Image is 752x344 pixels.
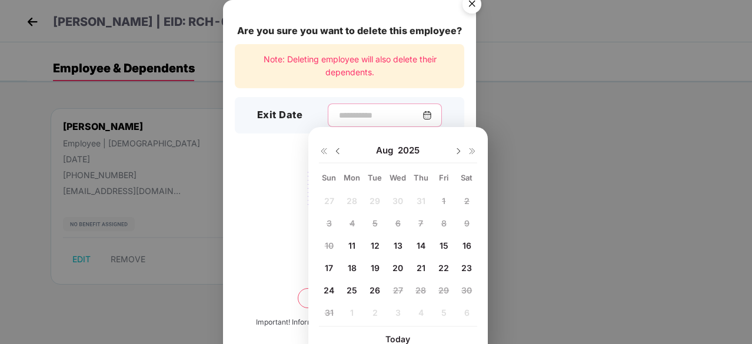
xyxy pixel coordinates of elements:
[235,44,464,88] div: Note: Deleting employee will also delete their dependents.
[411,172,431,183] div: Thu
[468,146,477,156] img: svg+xml;base64,PHN2ZyB4bWxucz0iaHR0cDovL3d3dy53My5vcmcvMjAwMC9zdmciIHdpZHRoPSIxNiIgaGVpZ2h0PSIxNi...
[370,285,380,295] span: 26
[376,145,398,156] span: Aug
[398,145,420,156] span: 2025
[434,172,454,183] div: Fri
[392,263,403,273] span: 20
[417,263,425,273] span: 21
[417,241,425,251] span: 14
[371,263,380,273] span: 19
[348,263,357,273] span: 18
[394,241,402,251] span: 13
[257,108,303,123] h3: Exit Date
[348,241,355,251] span: 11
[298,288,401,308] button: Delete permanently
[325,263,333,273] span: 17
[385,334,410,344] span: Today
[461,263,472,273] span: 23
[438,263,449,273] span: 22
[235,24,464,38] div: Are you sure you want to delete this employee?
[347,285,357,295] span: 25
[454,146,463,156] img: svg+xml;base64,PHN2ZyBpZD0iRHJvcGRvd24tMzJ4MzIiIHhtbG5zPSJodHRwOi8vd3d3LnczLm9yZy8yMDAwL3N2ZyIgd2...
[371,241,380,251] span: 12
[388,172,408,183] div: Wed
[440,241,448,251] span: 15
[365,172,385,183] div: Tue
[256,317,443,328] div: Important! Information once deleted, can’t be recovered.
[333,146,342,156] img: svg+xml;base64,PHN2ZyBpZD0iRHJvcGRvd24tMzJ4MzIiIHhtbG5zPSJodHRwOi8vd3d3LnczLm9yZy8yMDAwL3N2ZyIgd2...
[462,241,471,251] span: 16
[319,172,340,183] div: Sun
[319,146,328,156] img: svg+xml;base64,PHN2ZyB4bWxucz0iaHR0cDovL3d3dy53My5vcmcvMjAwMC9zdmciIHdpZHRoPSIxNiIgaGVpZ2h0PSIxNi...
[324,285,334,295] span: 24
[342,172,362,183] div: Mon
[457,172,477,183] div: Sat
[297,166,402,240] img: svg+xml;base64,PHN2ZyB4bWxucz0iaHR0cDovL3d3dy53My5vcmcvMjAwMC9zdmciIHdpZHRoPSIxNzgiIGhlaWdodD0iMT...
[422,111,432,120] img: svg+xml;base64,PHN2ZyBpZD0iQ2FsZW5kYXItMzJ4MzIiIHhtbG5zPSJodHRwOi8vd3d3LnczLm9yZy8yMDAwL3N2ZyIgd2...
